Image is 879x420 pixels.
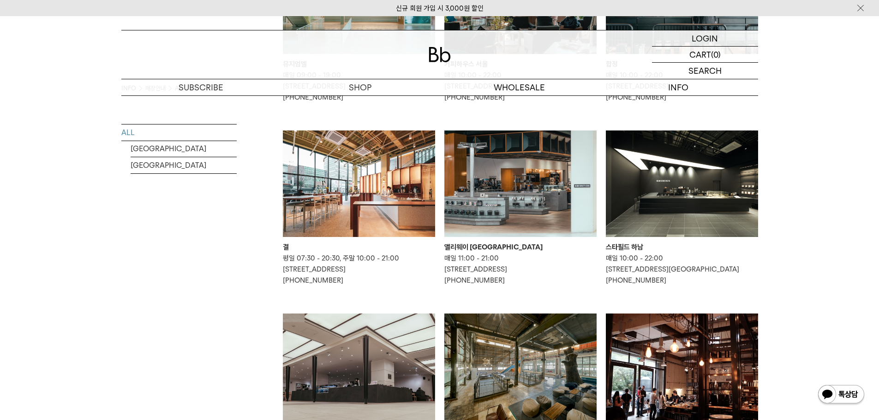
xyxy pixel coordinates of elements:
[281,79,440,95] a: SHOP
[606,314,758,420] img: 페탈링자야
[283,253,435,286] p: 평일 07:30 - 20:30, 주말 10:00 - 21:00 [STREET_ADDRESS] [PHONE_NUMBER]
[606,130,758,286] a: 스타필드 하남 스타필드 하남 매일 10:00 - 22:00[STREET_ADDRESS][GEOGRAPHIC_DATA][PHONE_NUMBER]
[444,314,597,420] img: 코스모40
[688,63,722,79] p: SEARCH
[692,30,718,46] p: LOGIN
[283,314,435,420] img: 파미에스테이션
[606,242,758,253] div: 스타필드 하남
[131,157,237,173] a: [GEOGRAPHIC_DATA]
[283,130,435,237] img: 결
[689,47,711,62] p: CART
[396,4,484,12] a: 신규 회원 가입 시 3,000원 할인
[444,242,597,253] div: 앨리웨이 [GEOGRAPHIC_DATA]
[444,253,597,286] p: 매일 11:00 - 21:00 [STREET_ADDRESS] [PHONE_NUMBER]
[444,130,597,286] a: 앨리웨이 인천 앨리웨이 [GEOGRAPHIC_DATA] 매일 11:00 - 21:00[STREET_ADDRESS][PHONE_NUMBER]
[599,79,758,95] p: INFO
[817,384,865,406] img: 카카오톡 채널 1:1 채팅 버튼
[606,130,758,237] img: 스타필드 하남
[429,47,451,62] img: 로고
[652,47,758,63] a: CART (0)
[652,30,758,47] a: LOGIN
[121,124,237,141] a: ALL
[121,79,281,95] a: SUBSCRIBE
[440,79,599,95] p: WHOLESALE
[606,253,758,286] p: 매일 10:00 - 22:00 [STREET_ADDRESS][GEOGRAPHIC_DATA] [PHONE_NUMBER]
[444,130,597,237] img: 앨리웨이 인천
[711,47,721,62] p: (0)
[283,130,435,286] a: 결 결 평일 07:30 - 20:30, 주말 10:00 - 21:00[STREET_ADDRESS][PHONE_NUMBER]
[283,242,435,253] div: 결
[131,141,237,157] a: [GEOGRAPHIC_DATA]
